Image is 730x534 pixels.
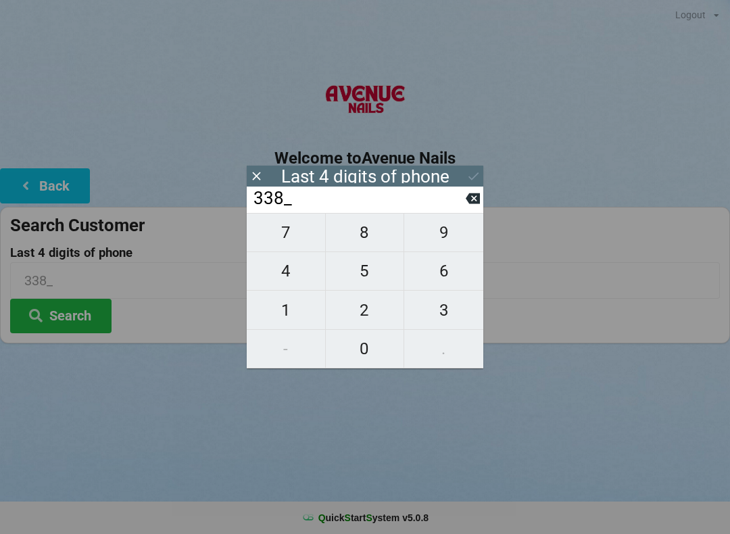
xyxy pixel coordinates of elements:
[247,291,326,329] button: 1
[326,296,404,324] span: 2
[326,291,405,329] button: 2
[404,218,483,247] span: 9
[281,170,449,183] div: Last 4 digits of phone
[247,257,325,285] span: 4
[247,296,325,324] span: 1
[326,252,405,291] button: 5
[326,335,404,363] span: 0
[326,330,405,368] button: 0
[326,257,404,285] span: 5
[404,291,483,329] button: 3
[326,213,405,252] button: 8
[326,218,404,247] span: 8
[247,213,326,252] button: 7
[404,296,483,324] span: 3
[404,213,483,252] button: 9
[247,218,325,247] span: 7
[404,252,483,291] button: 6
[247,252,326,291] button: 4
[404,257,483,285] span: 6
